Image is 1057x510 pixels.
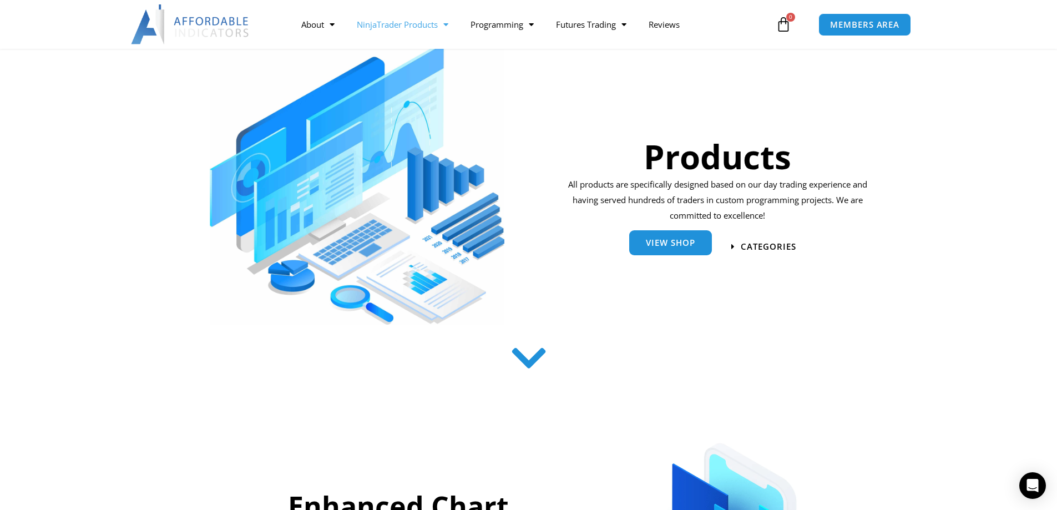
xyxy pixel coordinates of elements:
a: MEMBERS AREA [818,13,911,36]
span: View Shop [646,239,695,247]
a: NinjaTrader Products [346,12,459,37]
div: Open Intercom Messenger [1019,472,1046,499]
a: Programming [459,12,545,37]
span: categories [741,243,796,251]
span: MEMBERS AREA [830,21,899,29]
a: 0 [759,8,808,41]
a: Reviews [638,12,691,37]
a: View Shop [629,230,712,255]
a: categories [731,243,796,251]
img: LogoAI | Affordable Indicators – NinjaTrader [131,4,250,44]
nav: Menu [290,12,773,37]
img: ProductsSection scaled | Affordable Indicators – NinjaTrader [210,43,504,325]
span: 0 [786,13,795,22]
p: All products are specifically designed based on our day trading experience and having served hund... [564,177,871,224]
a: Futures Trading [545,12,638,37]
a: About [290,12,346,37]
h1: Products [564,133,871,180]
